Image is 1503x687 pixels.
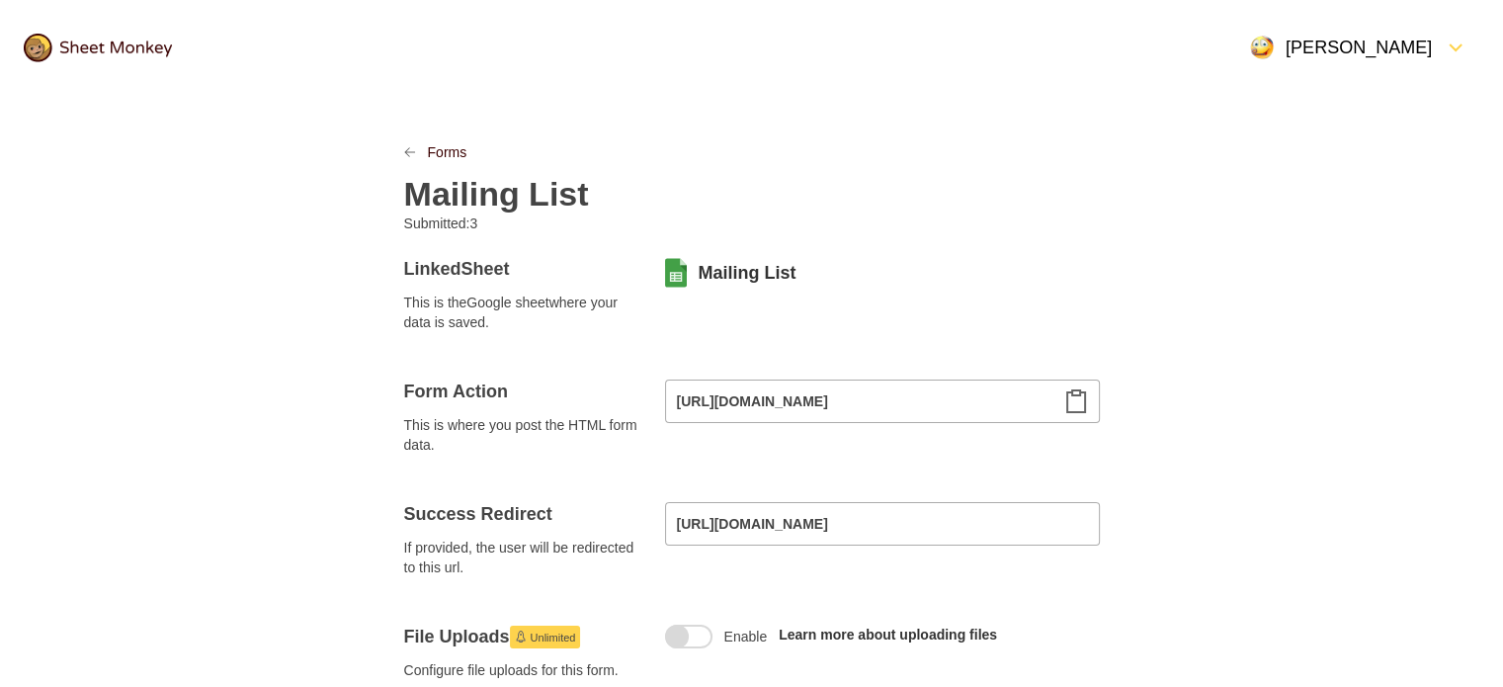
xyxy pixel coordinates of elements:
a: Learn more about uploading files [779,627,997,643]
input: https://my-site.com/success.html [665,502,1100,546]
svg: LinkPrevious [404,146,416,158]
span: This is where you post the HTML form data. [404,415,641,455]
svg: Clipboard [1064,389,1088,413]
span: If provided, the user will be redirected to this url. [404,538,641,577]
h2: Mailing List [404,174,589,214]
h4: Form Action [404,380,641,403]
span: Configure file uploads for this form. [404,660,641,680]
a: Forms [428,142,467,162]
img: logo@2x.png [24,34,172,62]
div: [PERSON_NAME] [1250,36,1432,59]
svg: FormDown [1444,36,1467,59]
h4: File Uploads [404,625,641,648]
button: Open Menu [1238,24,1479,71]
span: Unlimited [531,626,576,649]
h4: Linked Sheet [404,257,641,281]
svg: Launch [515,631,527,643]
h4: Success Redirect [404,502,641,526]
a: Mailing List [699,261,796,285]
span: Enable [724,627,768,646]
span: This is the Google sheet where your data is saved. [404,293,641,332]
p: Submitted: 3 [404,214,736,233]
